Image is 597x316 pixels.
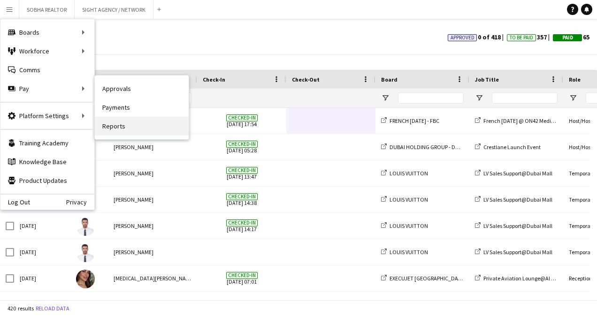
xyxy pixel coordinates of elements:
span: [DATE] 13:47 [203,160,281,186]
span: LV Sales Support@Dubai Mall [483,196,552,203]
div: Workforce [0,42,94,60]
a: Knowledge Base [0,152,94,171]
span: Crestlane Launch Event [483,143,541,150]
div: [MEDICAL_DATA][PERSON_NAME] [108,265,197,291]
span: To Be Paid [510,35,533,41]
span: EXECUJET [GEOGRAPHIC_DATA] [390,275,466,282]
span: LOUIS VUITTON [390,196,428,203]
span: 65 [553,33,589,41]
div: [DATE] [14,239,70,265]
img: Youssef Attia [76,243,95,262]
a: LOUIS VUITTON [381,248,428,256]
div: [PERSON_NAME] [108,160,197,186]
a: Log Out [0,198,30,206]
div: [DATE] [14,213,70,239]
div: Pay [0,79,94,98]
div: [PERSON_NAME] [108,187,197,212]
div: Boards [0,23,94,42]
a: Crestlane Launch Event [475,143,541,150]
a: Product Updates [0,171,94,190]
span: Checked-in [226,193,258,200]
a: LOUIS VUITTON [381,196,428,203]
a: LV Sales Support@Dubai Mall [475,196,552,203]
span: Board [381,76,398,83]
a: LOUIS VUITTON [381,222,428,229]
input: Board Filter Input [398,92,464,104]
span: DUBAI HOLDING GROUP - DHRE [390,143,465,150]
a: Privacy [66,198,94,206]
img: Youssef Attia [76,217,95,236]
a: EXECUJET [GEOGRAPHIC_DATA] [381,275,466,282]
a: Comms [0,60,94,79]
button: Open Filter Menu [569,94,577,102]
div: Platform Settings [0,106,94,125]
input: Job Title Filter Input [492,92,558,104]
span: LOUIS VUITTON [390,222,428,229]
button: Open Filter Menu [475,94,483,102]
span: 357 [507,33,553,41]
span: Checked-in [226,219,258,226]
div: [PERSON_NAME] [108,213,197,239]
a: LV Sales Support@Dubai Mall [475,222,552,229]
span: [DATE] 14:38 [203,187,281,212]
span: 0 of 418 [448,33,507,41]
span: LV Sales Support@Dubai Mall [483,248,552,256]
span: Checked-in [226,272,258,279]
button: SIGHT AGENCY / NETWORK [75,0,153,19]
a: LOUIS VUITTON [381,170,428,177]
div: [DATE] [14,265,70,291]
a: Payments [95,98,189,117]
span: Approved [451,35,475,41]
span: [DATE] 14:17 [203,213,281,239]
span: LOUIS VUITTON [390,248,428,256]
div: [PERSON_NAME] [108,239,197,265]
span: Paid [562,35,573,41]
a: Reports [95,117,189,135]
span: LV Sales Support@Dubai Mall [483,170,552,177]
a: French [DATE] @ ON42 Media One hotel [475,117,579,124]
img: Yasmin Mamdouh [76,270,95,288]
button: Open Filter Menu [381,94,390,102]
span: Check-In [203,76,225,83]
div: [PERSON_NAME] [108,134,197,160]
span: Checked-in [226,167,258,174]
span: LV Sales Support@Dubai Mall [483,222,552,229]
span: [DATE] 07:01 [203,265,281,291]
a: LV Sales Support@Dubai Mall [475,170,552,177]
button: SOBHA REALTOR [19,0,75,19]
a: FRENCH [DATE] - FBC [381,117,439,124]
a: DUBAI HOLDING GROUP - DHRE [381,143,465,150]
span: Role [569,76,581,83]
span: LOUIS VUITTON [390,170,428,177]
span: [DATE] 17:54 [203,108,281,134]
span: Job Title [475,76,499,83]
span: Checked-in [226,141,258,148]
span: Check-Out [292,76,320,83]
button: Reload data [34,303,71,314]
a: LV Sales Support@Dubai Mall [475,248,552,256]
span: French [DATE] @ ON42 Media One hotel [483,117,579,124]
span: [DATE] 05:28 [203,134,281,160]
a: Training Academy [0,134,94,152]
span: Checked-in [226,114,258,121]
a: Approvals [95,79,189,98]
span: FRENCH [DATE] - FBC [390,117,439,124]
